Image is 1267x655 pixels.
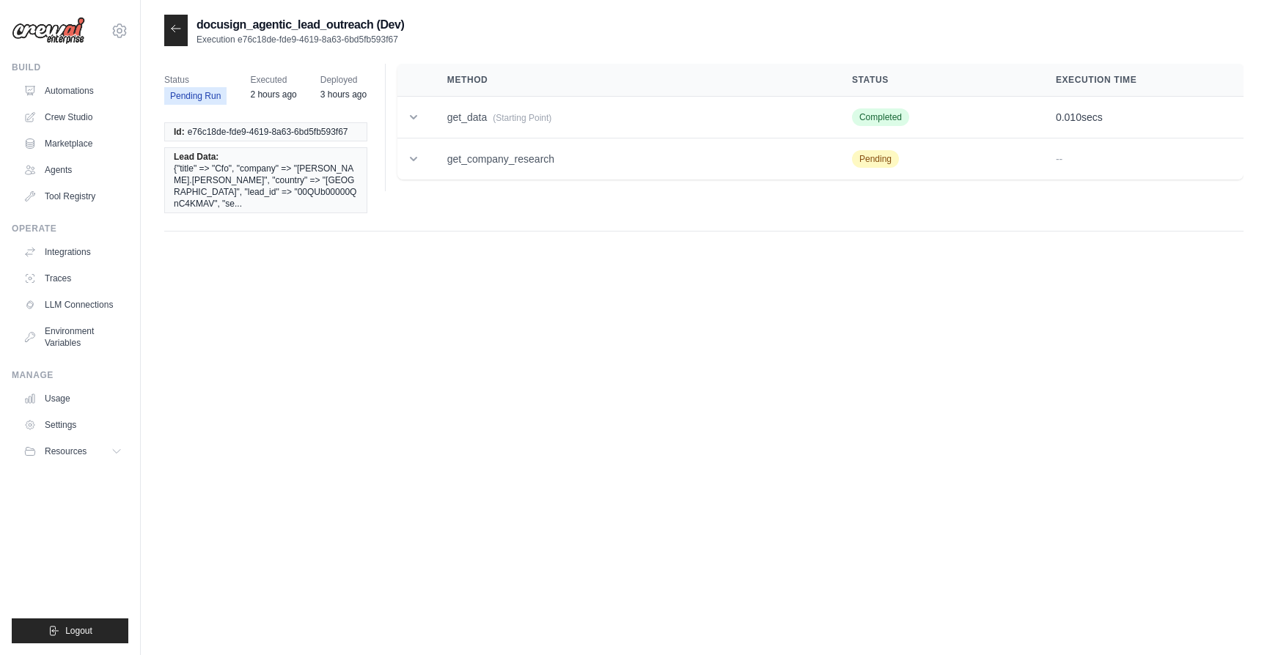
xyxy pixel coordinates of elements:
[430,64,834,97] th: Method
[250,89,296,100] time: August 19, 2025 at 17:29 CDT
[164,73,227,87] span: Status
[250,73,296,87] span: Executed
[834,64,1038,97] th: Status
[18,267,128,290] a: Traces
[18,319,128,355] a: Environment Variables
[197,34,404,45] p: Execution e76c18de-fde9-4619-8a63-6bd5fb593f67
[430,97,834,138] td: get_data
[164,87,227,105] span: Pending Run
[430,138,834,180] td: get_company_research
[18,106,128,129] a: Crew Studio
[12,62,128,73] div: Build
[45,445,87,457] span: Resources
[852,150,899,168] span: Pending
[188,126,348,138] span: e76c18de-fde9-4619-8a63-6bd5fb593f67
[1038,64,1244,97] th: Execution Time
[18,413,128,437] a: Settings
[12,223,128,234] div: Operate
[852,108,909,126] span: Completed
[197,16,404,34] h2: docusign_agentic_lead_outreach (Dev)
[12,369,128,381] div: Manage
[18,240,128,264] a: Integrations
[18,132,128,155] a: Marketplace
[12,618,128,643] button: Logout
[320,89,367,100] time: August 19, 2025 at 16:22 CDT
[174,163,358,210] span: {"title" => "Cfo", "company" => "[PERSON_NAME].[PERSON_NAME]", "country" => "[GEOGRAPHIC_DATA]", ...
[1056,111,1081,123] span: 0.010
[174,151,218,163] span: Lead Data:
[18,440,128,463] button: Resources
[493,113,551,123] span: (Starting Point)
[1056,153,1062,165] span: --
[18,158,128,182] a: Agents
[18,79,128,103] a: Automations
[320,73,367,87] span: Deployed
[1038,97,1244,138] td: secs
[174,126,185,138] span: Id:
[1194,585,1267,655] iframe: Chat Widget
[65,625,92,637] span: Logout
[18,387,128,410] a: Usage
[18,293,128,317] a: LLM Connections
[18,185,128,208] a: Tool Registry
[12,17,85,45] img: Logo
